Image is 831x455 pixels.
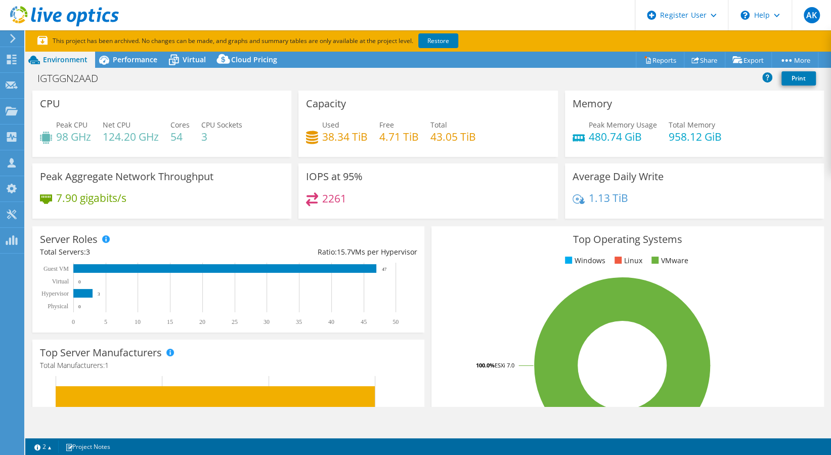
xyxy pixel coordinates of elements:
[48,303,68,310] text: Physical
[589,120,657,130] span: Peak Memory Usage
[322,193,346,204] h4: 2261
[229,246,417,258] div: Ratio: VMs per Hypervisor
[40,360,417,371] h4: Total Manufacturers:
[104,318,107,325] text: 5
[636,52,684,68] a: Reports
[589,131,657,142] h4: 480.74 GiB
[684,52,725,68] a: Share
[201,120,242,130] span: CPU Sockets
[40,347,162,358] h3: Top Server Manufacturers
[336,247,351,257] span: 15.7
[649,255,688,266] li: VMware
[40,171,213,182] h3: Peak Aggregate Network Throughput
[103,131,159,142] h4: 124.20 GHz
[232,318,238,325] text: 25
[476,361,495,369] tspan: 100.0%
[40,98,60,109] h3: CPU
[167,318,173,325] text: 15
[201,131,242,142] h4: 3
[740,11,750,20] svg: \n
[56,131,91,142] h4: 98 GHz
[306,98,346,109] h3: Capacity
[382,267,387,272] text: 47
[804,7,820,23] span: AK
[199,318,205,325] text: 20
[771,52,818,68] a: More
[669,131,722,142] h4: 958.12 GiB
[418,33,458,48] a: Restore
[56,120,88,130] span: Peak CPU
[27,440,59,453] a: 2
[430,131,476,142] h4: 43.05 TiB
[231,55,277,64] span: Cloud Pricing
[361,318,367,325] text: 45
[41,290,69,297] text: Hypervisor
[56,192,126,203] h4: 7.90 gigabits/s
[573,98,612,109] h3: Memory
[43,55,88,64] span: Environment
[322,131,368,142] h4: 38.34 TiB
[296,318,302,325] text: 35
[113,55,157,64] span: Performance
[392,318,399,325] text: 50
[439,234,816,245] h3: Top Operating Systems
[58,440,117,453] a: Project Notes
[170,120,190,130] span: Cores
[105,360,109,370] span: 1
[78,304,81,309] text: 0
[40,246,229,258] div: Total Servers:
[495,361,514,369] tspan: ESXi 7.0
[612,255,642,266] li: Linux
[86,247,90,257] span: 3
[33,73,114,84] h1: IGTGGN2AAD
[52,278,69,285] text: Virtual
[306,171,363,182] h3: IOPS at 95%
[322,120,339,130] span: Used
[379,131,419,142] h4: 4.71 TiB
[328,318,334,325] text: 40
[135,318,141,325] text: 10
[103,120,130,130] span: Net CPU
[573,171,664,182] h3: Average Daily Write
[725,52,772,68] a: Export
[669,120,715,130] span: Total Memory
[43,265,69,272] text: Guest VM
[183,55,206,64] span: Virtual
[781,71,816,86] a: Print
[379,120,394,130] span: Free
[98,292,100,297] text: 3
[170,131,190,142] h4: 54
[37,35,533,47] p: This project has been archived. No changes can be made, and graphs and summary tables are only av...
[589,192,628,203] h4: 1.13 TiB
[562,255,605,266] li: Windows
[72,318,75,325] text: 0
[430,120,447,130] span: Total
[264,318,270,325] text: 30
[78,279,81,284] text: 0
[40,234,98,245] h3: Server Roles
